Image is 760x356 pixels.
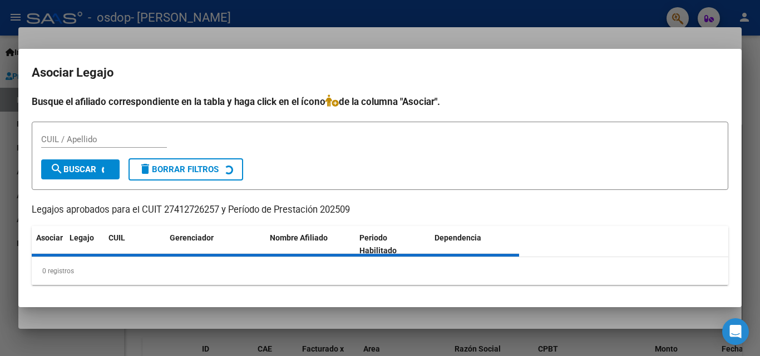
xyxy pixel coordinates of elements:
[170,233,214,242] span: Gerenciador
[139,162,152,176] mat-icon: delete
[41,159,120,179] button: Buscar
[165,226,265,263] datatable-header-cell: Gerenciador
[108,233,125,242] span: CUIL
[65,226,104,263] datatable-header-cell: Legajo
[359,233,397,255] span: Periodo Habilitado
[104,226,165,263] datatable-header-cell: CUIL
[129,158,243,180] button: Borrar Filtros
[430,226,520,263] datatable-header-cell: Dependencia
[722,318,749,345] div: Open Intercom Messenger
[139,164,219,174] span: Borrar Filtros
[50,164,96,174] span: Buscar
[32,257,728,285] div: 0 registros
[70,233,94,242] span: Legajo
[32,226,65,263] datatable-header-cell: Asociar
[50,162,63,176] mat-icon: search
[32,62,728,83] h2: Asociar Legajo
[32,203,728,217] p: Legajos aprobados para el CUIT 27412726257 y Período de Prestación 202509
[36,233,63,242] span: Asociar
[270,233,328,242] span: Nombre Afiliado
[355,226,430,263] datatable-header-cell: Periodo Habilitado
[435,233,481,242] span: Dependencia
[265,226,355,263] datatable-header-cell: Nombre Afiliado
[32,94,728,109] h4: Busque el afiliado correspondiente en la tabla y haga click en el ícono de la columna "Asociar".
